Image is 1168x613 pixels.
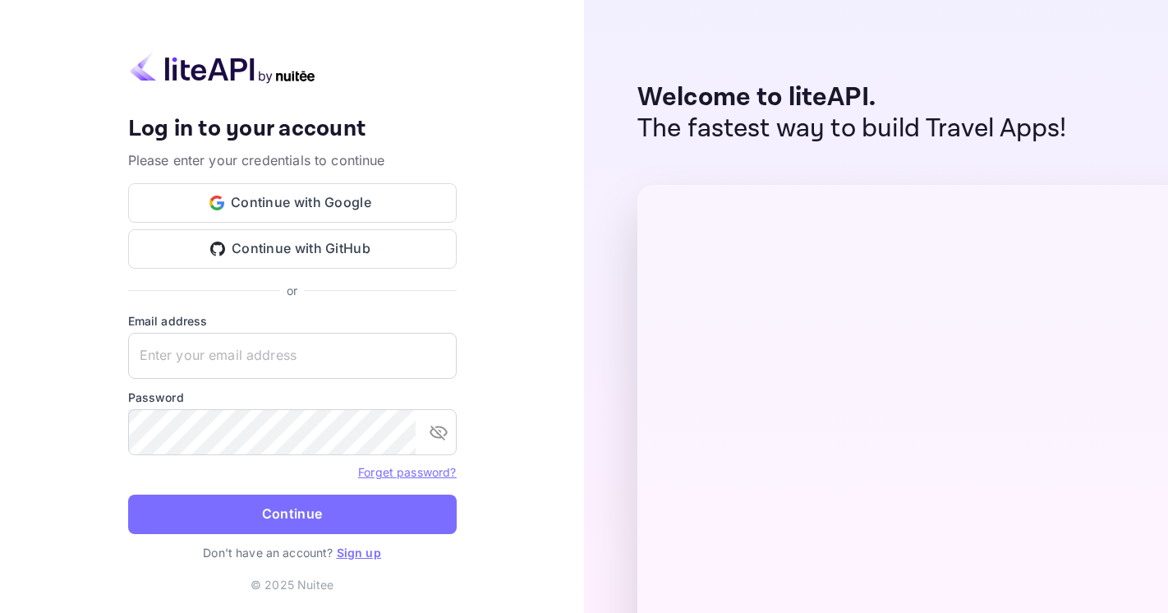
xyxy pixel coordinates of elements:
label: Email address [128,312,457,330]
p: © 2025 Nuitee [251,576,333,593]
a: Forget password? [358,465,456,479]
input: Enter your email address [128,333,457,379]
button: Continue with Google [128,183,457,223]
a: Forget password? [358,463,456,480]
label: Password [128,389,457,406]
a: Sign up [337,546,381,560]
p: or [287,282,297,299]
p: Don't have an account? [128,544,457,561]
p: Welcome to liteAPI. [637,82,1067,113]
button: Continue [128,495,457,534]
button: Continue with GitHub [128,229,457,269]
img: liteapi [128,52,317,84]
h4: Log in to your account [128,115,457,144]
p: The fastest way to build Travel Apps! [637,113,1067,145]
button: toggle password visibility [422,416,455,449]
p: Please enter your credentials to continue [128,150,457,170]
